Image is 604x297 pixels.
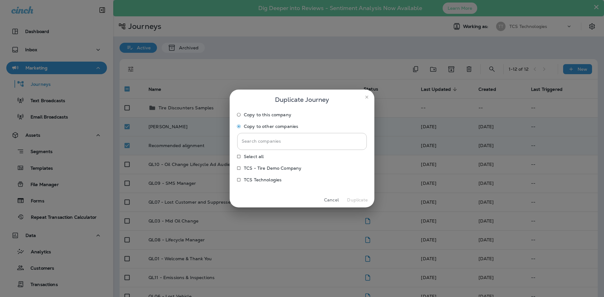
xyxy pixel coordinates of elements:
[244,177,282,182] p: TCS Technologies
[244,124,298,129] span: Copy to other companies
[244,166,301,171] p: TCS - Tire Demo Company
[244,112,291,117] span: Copy to this company
[362,92,372,102] button: close
[275,95,329,105] span: Duplicate Journey
[320,195,343,205] button: Cancel
[244,154,264,159] span: Select all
